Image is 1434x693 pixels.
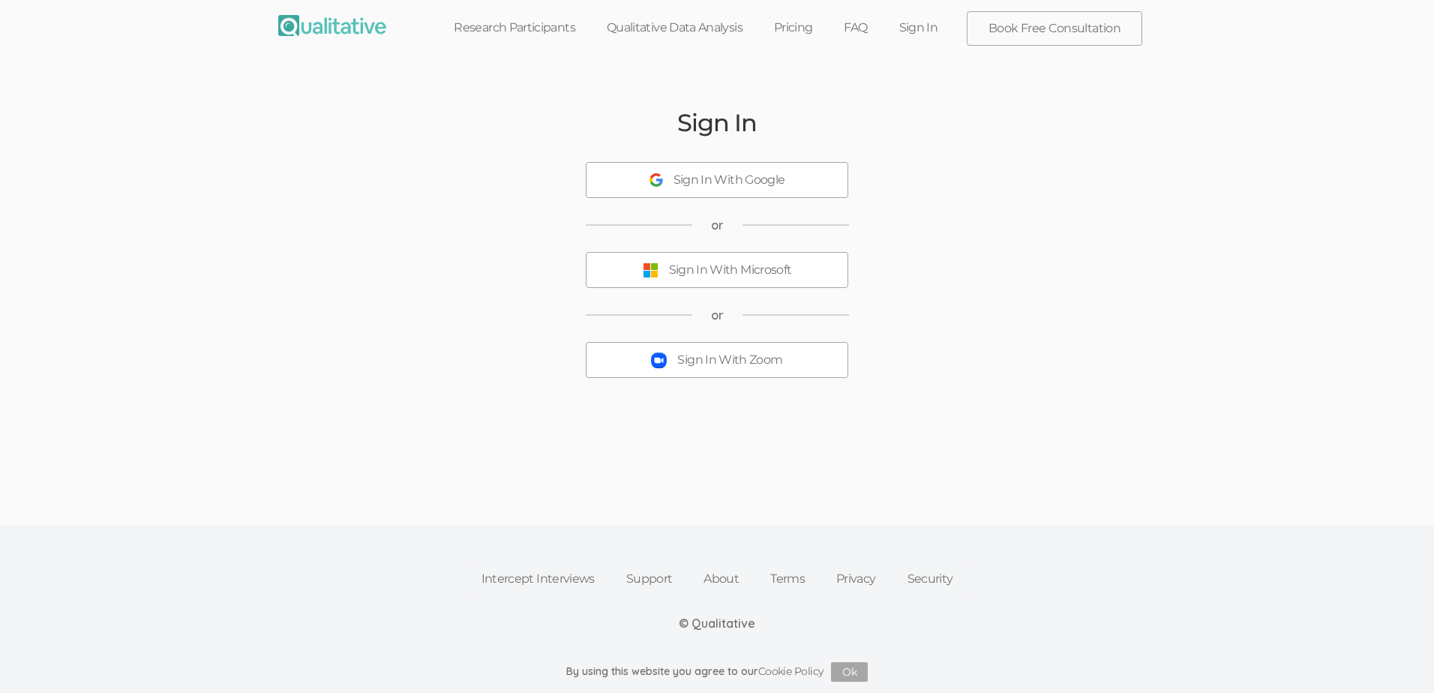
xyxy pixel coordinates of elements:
a: About [688,562,754,595]
img: Sign In With Google [649,173,663,187]
button: Ok [831,662,868,682]
div: Sign In With Zoom [677,352,782,369]
a: Terms [754,562,820,595]
div: Sign In With Google [673,172,785,189]
a: Support [610,562,688,595]
button: Sign In With Microsoft [586,252,848,288]
a: Pricing [758,11,829,44]
img: Qualitative [278,15,386,36]
img: Sign In With Microsoft [643,262,658,278]
a: Research Participants [438,11,591,44]
a: Sign In [883,11,954,44]
button: Sign In With Zoom [586,342,848,378]
a: Security [892,562,969,595]
span: or [711,217,724,234]
a: Book Free Consultation [967,12,1141,45]
a: Cookie Policy [758,664,824,678]
img: Sign In With Zoom [651,352,667,368]
button: Sign In With Google [586,162,848,198]
a: Qualitative Data Analysis [591,11,758,44]
div: By using this website you agree to our [566,662,868,682]
span: or [711,307,724,324]
a: Privacy [820,562,892,595]
div: © Qualitative [679,615,755,632]
a: Intercept Interviews [466,562,610,595]
a: FAQ [828,11,883,44]
div: Sign In With Microsoft [669,262,792,279]
h2: Sign In [677,109,756,136]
